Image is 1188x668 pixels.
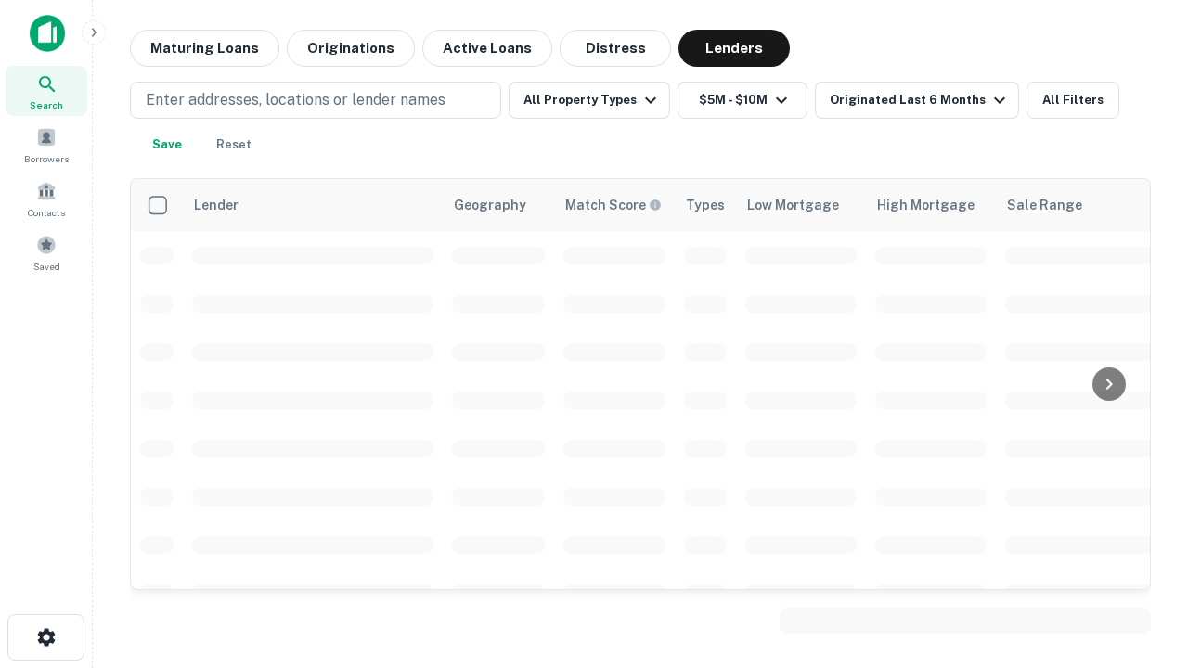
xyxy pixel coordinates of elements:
button: Distress [560,30,671,67]
th: Capitalize uses an advanced AI algorithm to match your search with the best lender. The match sco... [554,179,675,231]
a: Search [6,66,87,116]
button: All Property Types [509,82,670,119]
p: Enter addresses, locations or lender names [146,89,445,111]
a: Contacts [6,173,87,224]
div: Sale Range [1007,194,1082,216]
span: Saved [33,259,60,274]
div: High Mortgage [877,194,975,216]
span: Borrowers [24,151,69,166]
a: Borrowers [6,120,87,170]
div: Capitalize uses an advanced AI algorithm to match your search with the best lender. The match sco... [565,195,662,215]
button: Maturing Loans [130,30,279,67]
span: Contacts [28,205,65,220]
a: Saved [6,227,87,277]
button: Reset [204,126,264,163]
button: Lenders [678,30,790,67]
button: Originations [287,30,415,67]
th: Geography [443,179,554,231]
th: Sale Range [996,179,1163,231]
div: Originated Last 6 Months [830,89,1011,111]
button: Enter addresses, locations or lender names [130,82,501,119]
th: Low Mortgage [736,179,866,231]
div: Low Mortgage [747,194,839,216]
th: Lender [183,179,443,231]
span: Search [30,97,63,112]
th: High Mortgage [866,179,996,231]
button: Active Loans [422,30,552,67]
iframe: Chat Widget [1095,520,1188,609]
button: Save your search to get updates of matches that match your search criteria. [137,126,197,163]
th: Types [675,179,736,231]
button: All Filters [1027,82,1119,119]
img: capitalize-icon.png [30,15,65,52]
button: Originated Last 6 Months [815,82,1019,119]
div: Types [686,194,725,216]
button: $5M - $10M [678,82,807,119]
div: Lender [194,194,239,216]
h6: Match Score [565,195,658,215]
div: Geography [454,194,526,216]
